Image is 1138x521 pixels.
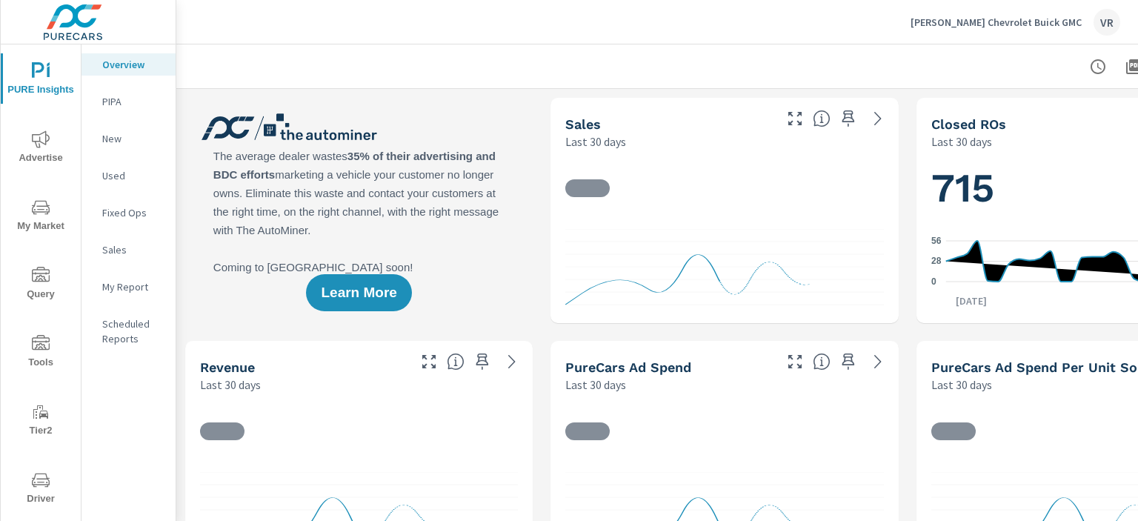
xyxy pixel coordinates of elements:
span: Total sales revenue over the selected date range. [Source: This data is sourced from the dealer’s... [447,353,465,371]
span: Learn More [321,286,396,299]
span: Total cost of media for all PureCars channels for the selected dealership group over the selected... [813,353,831,371]
button: Make Fullscreen [783,107,807,130]
p: Sales [102,242,164,257]
h5: Sales [565,116,601,132]
p: Last 30 days [565,376,626,394]
p: [DATE] [945,293,997,308]
p: Last 30 days [931,133,992,150]
span: My Market [5,199,76,235]
p: New [102,131,164,146]
a: See more details in report [866,107,890,130]
p: Last 30 days [565,133,626,150]
span: Save this to your personalized report [836,350,860,374]
span: Save this to your personalized report [836,107,860,130]
div: Scheduled Reports [81,313,176,350]
h5: Closed ROs [931,116,1006,132]
span: Tools [5,335,76,371]
p: PIPA [102,94,164,109]
a: See more details in report [500,350,524,374]
p: Last 30 days [931,376,992,394]
div: VR [1094,9,1120,36]
div: PIPA [81,90,176,113]
button: Learn More [306,274,411,311]
div: Used [81,165,176,187]
span: PURE Insights [5,62,76,99]
div: Sales [81,239,176,261]
span: Query [5,267,76,303]
a: See more details in report [866,350,890,374]
span: Tier2 [5,403,76,439]
p: Used [102,168,164,183]
span: Driver [5,471,76,508]
p: [PERSON_NAME] Chevrolet Buick GMC [911,16,1082,29]
text: 28 [931,256,942,267]
text: 0 [931,276,936,287]
span: Number of vehicles sold by the dealership over the selected date range. [Source: This data is sou... [813,110,831,127]
h5: Revenue [200,359,255,375]
text: 56 [931,236,942,246]
p: Last 30 days [200,376,261,394]
p: Fixed Ops [102,205,164,220]
button: Make Fullscreen [417,350,441,374]
p: Scheduled Reports [102,316,164,346]
span: Advertise [5,130,76,167]
div: New [81,127,176,150]
button: Make Fullscreen [783,350,807,374]
span: Save this to your personalized report [470,350,494,374]
div: Overview [81,53,176,76]
div: Fixed Ops [81,202,176,224]
h5: PureCars Ad Spend [565,359,691,375]
p: My Report [102,279,164,294]
p: Overview [102,57,164,72]
div: My Report [81,276,176,298]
